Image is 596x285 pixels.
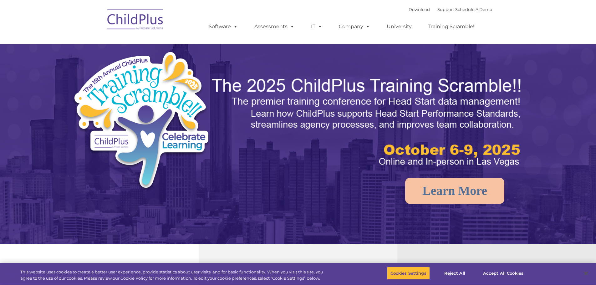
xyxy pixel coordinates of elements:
font: | [409,7,492,12]
a: Schedule A Demo [455,7,492,12]
a: Software [202,20,244,33]
a: Company [333,20,376,33]
button: Cookies Settings [387,267,430,280]
a: Assessments [248,20,301,33]
a: Download [409,7,430,12]
img: ChildPlus by Procare Solutions [104,5,167,36]
a: Support [437,7,454,12]
a: IT [305,20,329,33]
div: This website uses cookies to create a better user experience, provide statistics about user visit... [20,269,328,281]
a: Training Scramble!! [422,20,482,33]
a: Learn More [405,178,504,204]
button: Accept All Cookies [480,267,527,280]
button: Reject All [435,267,474,280]
button: Close [579,267,593,280]
a: University [380,20,418,33]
